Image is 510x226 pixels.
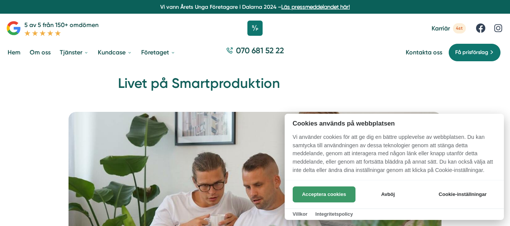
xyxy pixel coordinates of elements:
button: Cookie-inställningar [429,186,496,202]
button: Acceptera cookies [293,186,355,202]
button: Avböj [358,186,418,202]
a: Villkor [293,211,308,217]
h2: Cookies används på webbplatsen [285,120,504,127]
a: Integritetspolicy [315,211,353,217]
p: Vi använder cookies för att ge dig en bättre upplevelse av webbplatsen. Du kan samtycka till anvä... [285,133,504,180]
